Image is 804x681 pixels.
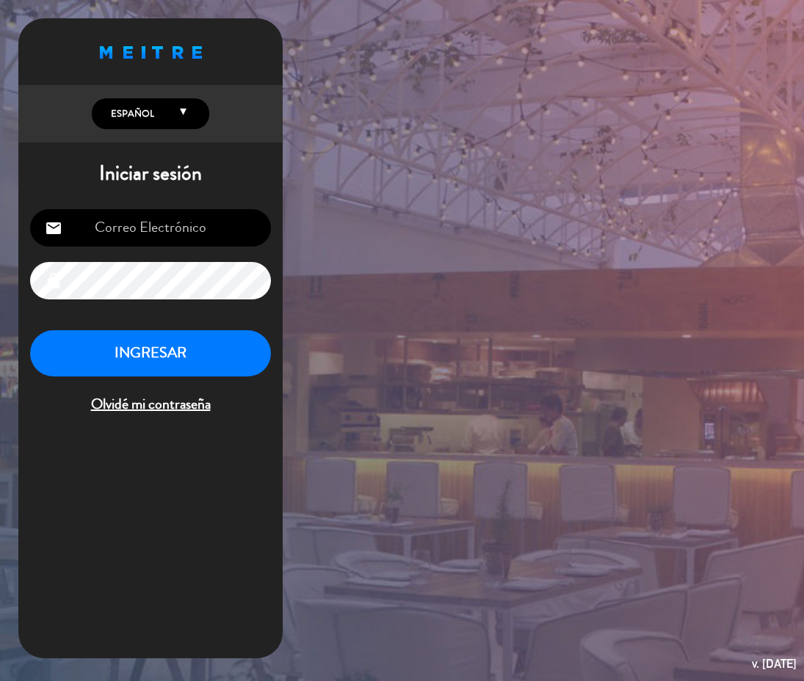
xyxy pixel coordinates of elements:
[100,46,202,59] img: MEITRE
[30,393,271,417] span: Olvidé mi contraseña
[107,106,154,121] span: Español
[30,330,271,376] button: INGRESAR
[45,219,62,237] i: email
[752,654,797,674] div: v. [DATE]
[45,272,62,290] i: lock
[30,209,271,247] input: Correo Electrónico
[18,161,283,186] h1: Iniciar sesión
